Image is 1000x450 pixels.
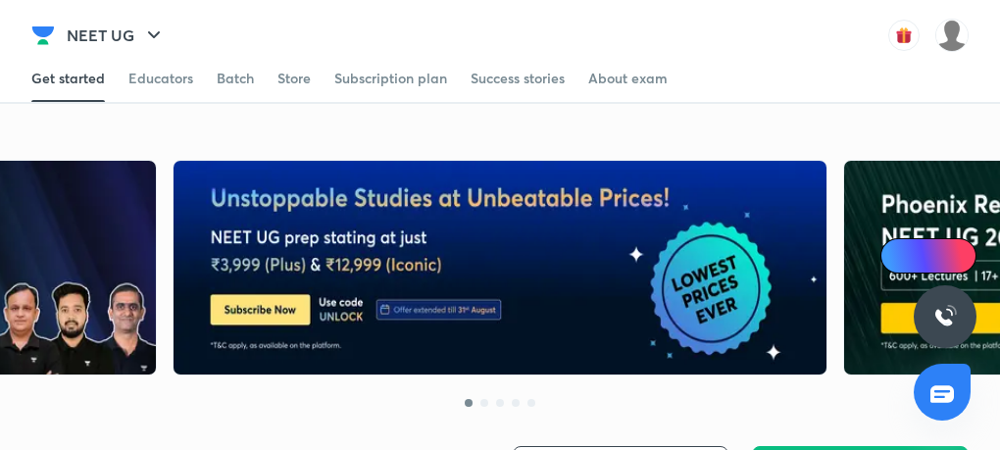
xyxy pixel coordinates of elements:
[277,69,311,88] div: Store
[217,55,254,102] a: Batch
[933,305,957,328] img: ttu
[471,69,565,88] div: Success stories
[588,55,668,102] a: About exam
[892,248,908,264] img: Icon
[128,55,193,102] a: Educators
[888,20,920,51] img: avatar
[217,69,254,88] div: Batch
[277,55,311,102] a: Store
[588,69,668,88] div: About exam
[128,69,193,88] div: Educators
[334,69,447,88] div: Subscription plan
[31,55,105,102] a: Get started
[880,238,976,274] a: Ai Doubts
[334,55,447,102] a: Subscription plan
[471,55,565,102] a: Success stories
[913,248,965,264] span: Ai Doubts
[31,24,55,47] img: Company Logo
[31,69,105,88] div: Get started
[935,19,969,52] img: VAISHNAVI DWIVEDI
[55,16,177,55] button: NEET UG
